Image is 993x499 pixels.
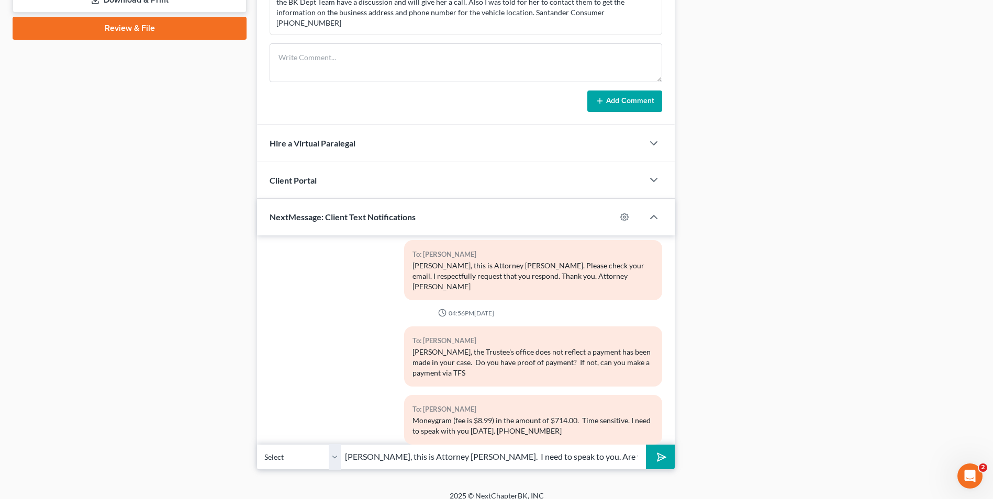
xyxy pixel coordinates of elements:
[957,463,983,489] iframe: Intercom live chat
[979,463,987,472] span: 2
[270,309,662,317] div: 04:56PM[DATE]
[412,335,654,347] div: To: [PERSON_NAME]
[270,175,317,185] span: Client Portal
[270,138,355,148] span: Hire a Virtual Paralegal
[412,415,654,436] div: Moneygram (fee is $8.99) in the amount of $714.00. Time sensitive. I need to speak with you [DATE...
[13,17,247,40] a: Review & File
[270,212,416,222] span: NextMessage: Client Text Notifications
[412,260,654,292] div: [PERSON_NAME], this is Attorney [PERSON_NAME]. Please check your email. I respectfully request th...
[412,248,654,260] div: To: [PERSON_NAME]
[341,444,646,470] input: Say something...
[587,90,662,112] button: Add Comment
[412,403,654,415] div: To: [PERSON_NAME]
[412,347,654,378] div: [PERSON_NAME], the Trustee's office does not reflect a payment has been made in your case. Do you...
